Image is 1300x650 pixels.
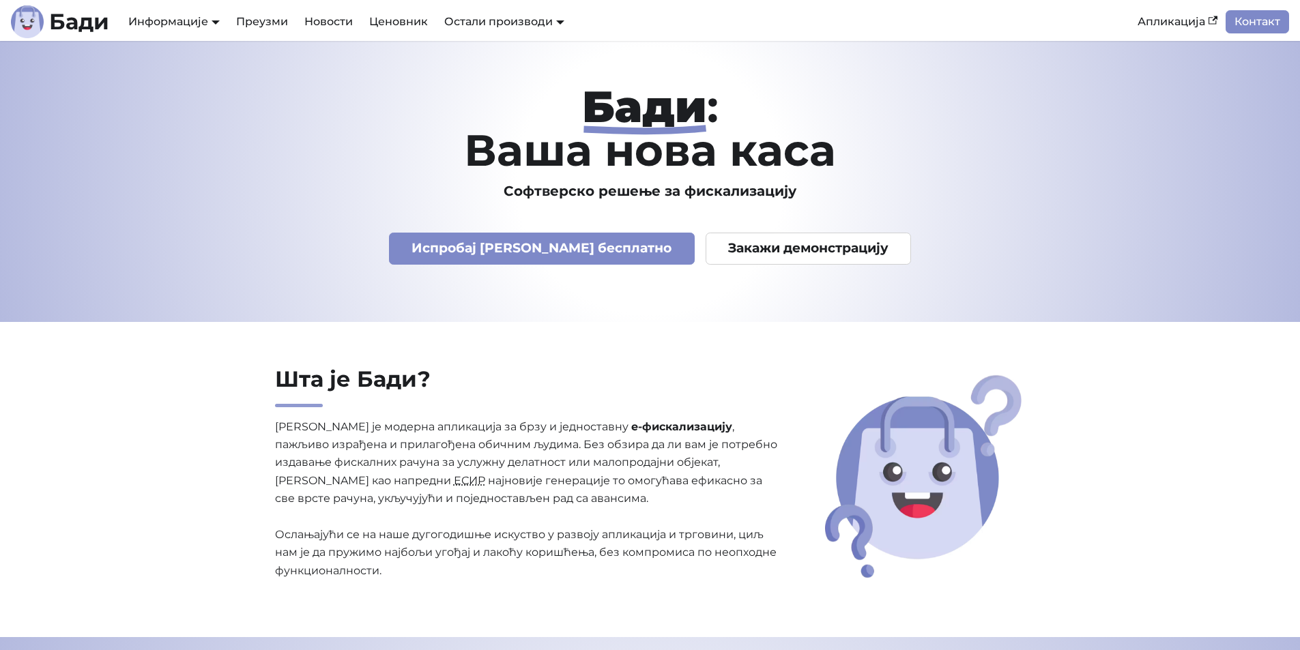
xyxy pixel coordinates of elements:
[820,370,1026,582] img: Шта је Бади?
[706,233,912,265] a: Закажи демонстрацију
[211,183,1090,200] h3: Софтверско решење за фискализацију
[1226,10,1289,33] a: Контакт
[582,80,707,133] strong: Бади
[1129,10,1226,33] a: Апликација
[454,474,485,487] abbr: Електронски систем за издавање рачуна
[389,233,695,265] a: Испробај [PERSON_NAME] бесплатно
[211,85,1090,172] h1: : Ваша нова каса
[49,11,109,33] b: Бади
[11,5,44,38] img: Лого
[296,10,361,33] a: Новости
[128,15,220,28] a: Информације
[11,5,109,38] a: ЛогоБади
[631,420,732,433] strong: е-фискализацију
[275,366,779,407] h2: Шта је Бади?
[361,10,436,33] a: Ценовник
[228,10,296,33] a: Преузми
[275,418,779,580] p: [PERSON_NAME] је модерна апликација за брзу и једноставну , пажљиво израђена и прилагођена обични...
[444,15,564,28] a: Остали производи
